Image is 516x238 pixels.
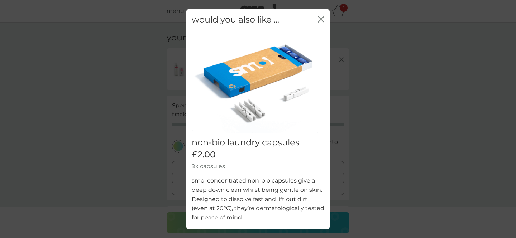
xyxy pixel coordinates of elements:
[318,16,324,23] button: close
[192,14,279,25] h2: would you also like ...
[192,161,324,171] p: 9x capsules
[192,137,324,148] h2: non-bio laundry capsules
[192,176,324,222] p: smol concentrated non-bio capsules give a deep down clean whilst being gentle on skin. Designed t...
[192,150,216,160] span: £2.00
